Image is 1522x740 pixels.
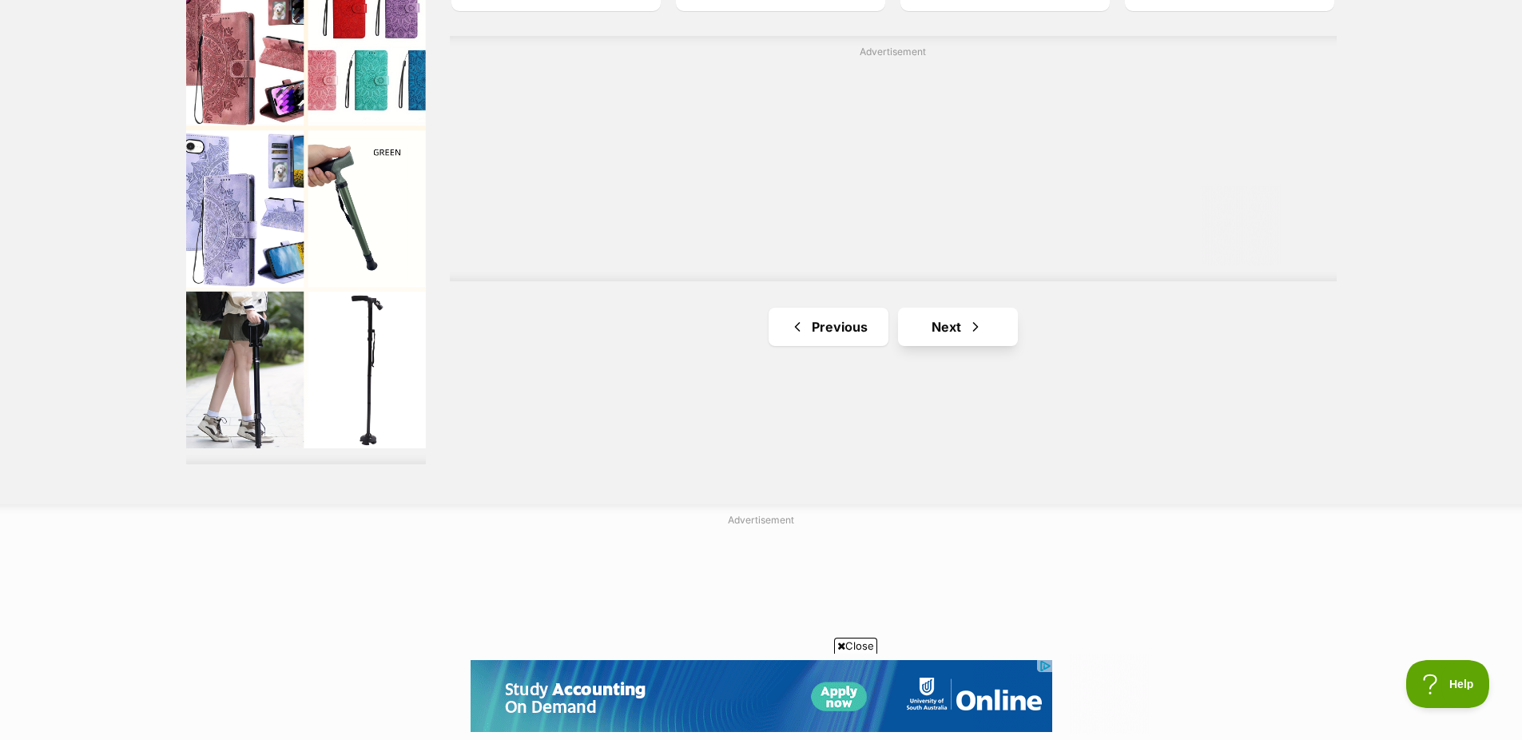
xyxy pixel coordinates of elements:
iframe: Advertisement [506,66,1281,265]
nav: Pagination [450,308,1337,346]
span: Close [834,638,877,654]
iframe: Advertisement [374,534,1149,734]
a: Previous page [769,308,888,346]
img: https://img.kwcdn.com/local-goods-image-g/2013f773b94/9396a2c6-b6bb-423a-999f-79c1fa7f4e84_1601x1... [122,323,240,480]
iframe: Advertisement [471,660,1052,732]
iframe: Help Scout Beacon - Open [1406,660,1490,708]
div: Advertisement [450,36,1337,281]
a: Next page [898,308,1018,346]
